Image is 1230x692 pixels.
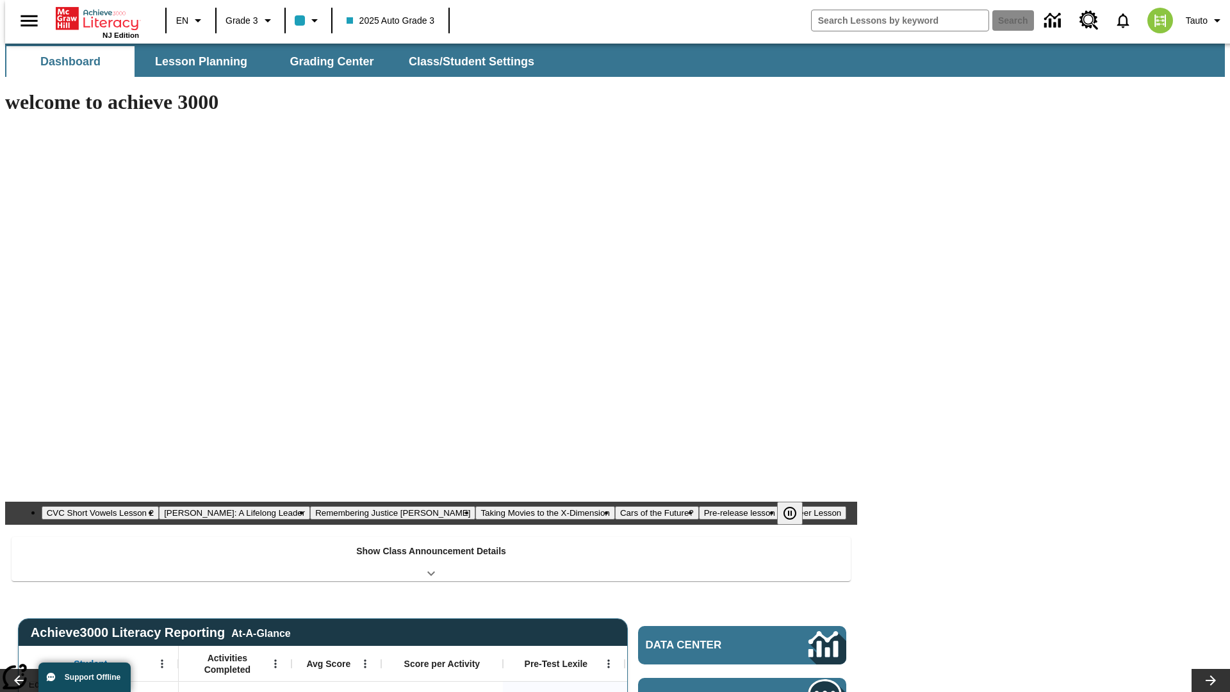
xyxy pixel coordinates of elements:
button: Grade: Grade 3, Select a grade [220,9,281,32]
input: search field [812,10,988,31]
button: Open Menu [266,654,285,673]
button: Profile/Settings [1181,9,1230,32]
div: At-A-Glance [231,625,290,639]
a: Data Center [638,626,846,664]
span: Avg Score [306,658,350,670]
button: Class/Student Settings [398,46,545,77]
img: avatar image [1147,8,1173,33]
button: Open Menu [599,654,618,673]
button: Lesson carousel, Next [1192,669,1230,692]
span: Pre-Test Lexile [525,658,588,670]
button: Pause [777,502,803,525]
span: Activities Completed [185,652,270,675]
button: Open Menu [356,654,375,673]
button: Support Offline [38,663,131,692]
span: 2025 Auto Grade 3 [347,14,435,28]
span: EN [176,14,188,28]
button: Open Menu [152,654,172,673]
button: Slide 4 Taking Movies to the X-Dimension [475,506,615,520]
a: Data Center [1037,3,1072,38]
button: Slide 5 Cars of the Future? [615,506,699,520]
a: Notifications [1106,4,1140,37]
div: Home [56,4,139,39]
span: NJ Edition [102,31,139,39]
span: Data Center [646,639,766,652]
button: Slide 3 Remembering Justice O'Connor [310,506,475,520]
span: Student [74,658,107,670]
span: Achieve3000 Literacy Reporting [31,625,291,640]
div: Pause [777,502,816,525]
div: SubNavbar [5,46,546,77]
span: Support Offline [65,673,120,682]
a: Resource Center, Will open in new tab [1072,3,1106,38]
h1: welcome to achieve 3000 [5,90,857,114]
button: Lesson Planning [137,46,265,77]
span: Grade 3 [225,14,258,28]
button: Grading Center [268,46,396,77]
button: Slide 1 CVC Short Vowels Lesson 2 [42,506,159,520]
button: Open side menu [10,2,48,40]
button: Class color is light blue. Change class color [290,9,327,32]
p: Show Class Announcement Details [356,545,506,558]
div: SubNavbar [5,44,1225,77]
span: Tauto [1186,14,1208,28]
button: Slide 2 Dianne Feinstein: A Lifelong Leader [159,506,310,520]
button: Language: EN, Select a language [170,9,211,32]
span: Score per Activity [404,658,480,670]
button: Slide 6 Pre-release lesson [699,506,780,520]
div: Show Class Announcement Details [12,537,851,581]
button: Dashboard [6,46,135,77]
a: Home [56,6,139,31]
button: Select a new avatar [1140,4,1181,37]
